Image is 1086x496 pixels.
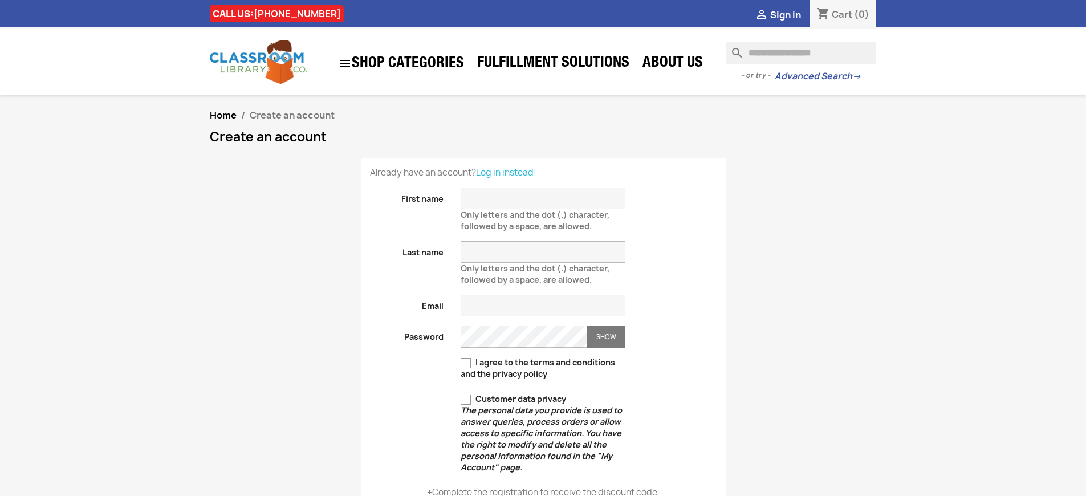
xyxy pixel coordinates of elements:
div: CALL US: [210,5,344,22]
i: shopping_cart [816,8,830,22]
i:  [755,9,768,22]
a: Advanced Search→ [775,71,861,82]
input: Password input [461,326,587,348]
em: The personal data you provide is used to answer queries, process orders or allow access to specif... [461,405,622,473]
p: Already have an account? [370,167,717,178]
span: Cart [832,8,852,21]
a: Home [210,109,237,121]
i:  [338,56,352,70]
span: - or try - [741,70,775,81]
label: Password [361,326,453,343]
label: I agree to the terms and conditions and the privacy policy [461,357,625,380]
span: → [852,71,861,82]
span: (0) [854,8,869,21]
a: About Us [637,52,709,75]
img: Classroom Library Company [210,40,307,84]
button: Show [587,326,625,348]
label: Customer data privacy [461,393,625,473]
span: Only letters and the dot (.) character, followed by a space, are allowed. [461,258,609,285]
a: Log in instead! [476,166,536,178]
h1: Create an account [210,130,877,144]
a: [PHONE_NUMBER] [254,7,341,20]
label: Last name [361,241,453,258]
span: Sign in [770,9,801,21]
span: Create an account [250,109,335,121]
a: Fulfillment Solutions [471,52,635,75]
a:  Sign in [755,9,801,21]
span: Only letters and the dot (.) character, followed by a space, are allowed. [461,205,609,231]
label: Email [361,295,453,312]
input: Search [726,42,876,64]
label: First name [361,188,453,205]
a: SHOP CATEGORIES [332,51,470,76]
i: search [726,42,739,55]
